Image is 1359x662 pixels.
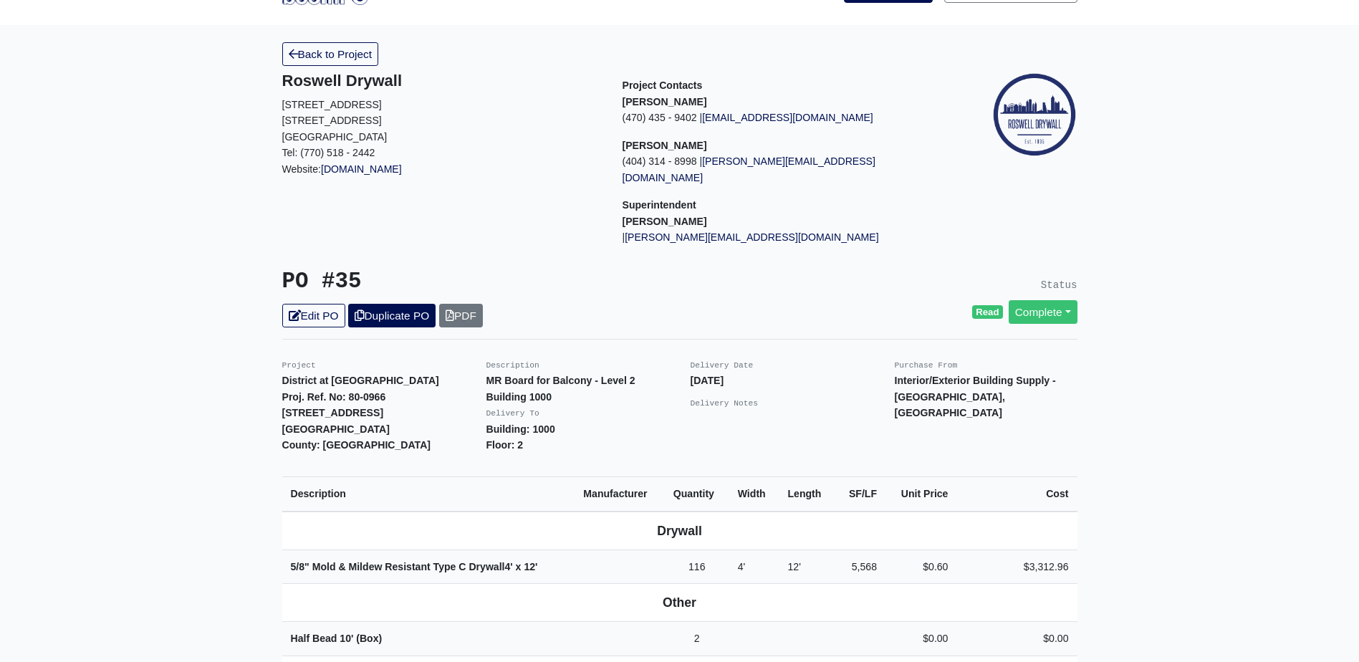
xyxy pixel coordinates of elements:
[738,561,746,572] span: 4'
[623,110,941,126] p: (470) 435 - 9402 |
[623,199,696,211] span: Superintendent
[282,112,601,129] p: [STREET_ADDRESS]
[729,476,779,511] th: Width
[691,399,759,408] small: Delivery Notes
[702,112,873,123] a: [EMAIL_ADDRESS][DOMAIN_NAME]
[291,561,538,572] strong: 5/8" Mold & Mildew Resistant Type C Drywall
[623,216,707,227] strong: [PERSON_NAME]
[972,305,1003,320] span: Read
[623,140,707,151] strong: [PERSON_NAME]
[486,409,539,418] small: Delivery To
[623,229,941,246] p: |
[1041,279,1077,291] small: Status
[486,423,555,435] strong: Building: 1000
[486,375,635,403] strong: MR Board for Balcony - Level 2 Building 1000
[625,231,878,243] a: [PERSON_NAME][EMAIL_ADDRESS][DOMAIN_NAME]
[575,476,664,511] th: Manufacturer
[282,361,316,370] small: Project
[486,439,524,451] strong: Floor: 2
[956,476,1077,511] th: Cost
[282,391,386,403] strong: Proj. Ref. No: 80-0966
[835,550,885,584] td: 5,568
[956,550,1077,584] td: $3,312.96
[282,72,601,177] div: Website:
[282,72,601,90] h5: Roswell Drywall
[657,524,702,538] b: Drywall
[885,622,956,656] td: $0.00
[895,373,1077,421] p: Interior/Exterior Building Supply - [GEOGRAPHIC_DATA], [GEOGRAPHIC_DATA]
[665,550,729,584] td: 116
[348,304,436,327] a: Duplicate PO
[663,595,696,610] b: Other
[282,269,669,295] h3: PO #35
[516,561,522,572] span: x
[665,622,729,656] td: 2
[439,304,483,327] a: PDF
[665,476,729,511] th: Quantity
[321,163,402,175] a: [DOMAIN_NAME]
[1009,300,1077,324] a: Complete
[282,304,345,327] a: Edit PO
[691,361,754,370] small: Delivery Date
[524,561,537,572] span: 12'
[282,129,601,145] p: [GEOGRAPHIC_DATA]
[835,476,885,511] th: SF/LF
[623,80,703,91] span: Project Contacts
[623,96,707,107] strong: [PERSON_NAME]
[291,633,383,644] strong: Half Bead 10' (Box)
[691,375,724,386] strong: [DATE]
[623,155,875,183] a: [PERSON_NAME][EMAIL_ADDRESS][DOMAIN_NAME]
[282,439,431,451] strong: County: [GEOGRAPHIC_DATA]
[956,622,1077,656] td: $0.00
[787,561,800,572] span: 12'
[505,561,513,572] span: 4'
[282,42,379,66] a: Back to Project
[282,97,601,113] p: [STREET_ADDRESS]
[282,145,601,161] p: Tel: (770) 518 - 2442
[282,407,384,418] strong: [STREET_ADDRESS]
[895,361,958,370] small: Purchase From
[282,476,575,511] th: Description
[486,361,539,370] small: Description
[779,476,835,511] th: Length
[885,550,956,584] td: $0.60
[623,153,941,186] p: (404) 314 - 8998 |
[885,476,956,511] th: Unit Price
[282,375,439,386] strong: District at [GEOGRAPHIC_DATA]
[282,423,390,435] strong: [GEOGRAPHIC_DATA]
